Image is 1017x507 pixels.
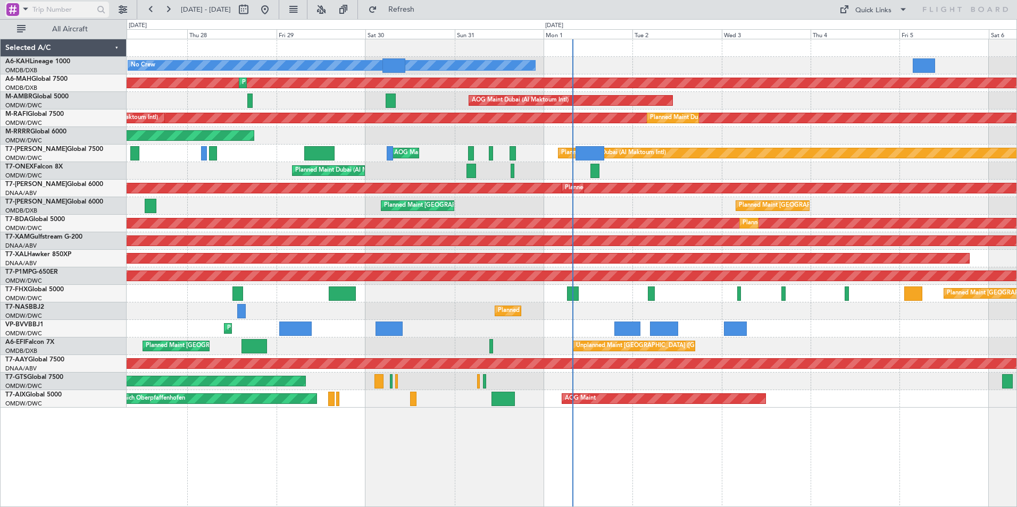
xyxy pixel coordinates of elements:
[632,29,721,39] div: Tue 2
[365,29,454,39] div: Sat 30
[5,154,42,162] a: OMDW/DWC
[5,172,42,180] a: OMDW/DWC
[5,251,27,258] span: T7-XAL
[5,304,29,310] span: T7-NAS
[544,29,632,39] div: Mon 1
[5,146,103,153] a: T7-[PERSON_NAME]Global 7500
[5,102,42,109] a: OMDW/DWC
[472,92,569,108] div: AOG Maint Dubai (Al Maktoum Intl)
[5,251,71,258] a: T7-XALHawker 850XP
[5,216,29,223] span: T7-BDA
[5,374,27,381] span: T7-GTS
[5,58,70,65] a: A6-KAHLineage 1000
[561,145,666,161] div: Planned Maint Dubai (Al Maktoum Intl)
[295,163,400,179] div: Planned Maint Dubai (Al Maktoum Intl)
[5,234,82,240] a: T7-XAMGulfstream G-200
[5,76,68,82] a: A6-MAHGlobal 7500
[5,94,32,100] span: M-AMBR
[5,392,62,398] a: T7-AIXGlobal 5000
[181,5,231,14] span: [DATE] - [DATE]
[28,26,112,33] span: All Aircraft
[5,76,31,82] span: A6-MAH
[455,29,544,39] div: Sun 31
[5,269,32,275] span: T7-P1MP
[5,129,66,135] a: M-RRRRGlobal 6000
[5,382,42,390] a: OMDW/DWC
[5,365,37,373] a: DNAA/ABV
[5,119,42,127] a: OMDW/DWC
[743,215,847,231] div: Planned Maint Dubai (Al Maktoum Intl)
[5,329,42,337] a: OMDW/DWC
[565,180,670,196] div: Planned Maint Dubai (Al Maktoum Intl)
[146,338,323,354] div: Planned Maint [GEOGRAPHIC_DATA] ([GEOGRAPHIC_DATA] Intl)
[5,111,64,117] a: M-RAFIGlobal 7500
[5,294,42,302] a: OMDW/DWC
[5,207,37,215] a: OMDB/DXB
[5,392,26,398] span: T7-AIX
[5,277,42,285] a: OMDW/DWC
[5,137,42,145] a: OMDW/DWC
[394,145,491,161] div: AOG Maint Dubai (Al Maktoum Intl)
[277,29,365,39] div: Fri 29
[12,21,115,38] button: All Aircraft
[379,6,424,13] span: Refresh
[5,189,37,197] a: DNAA/ABV
[5,94,69,100] a: M-AMBRGlobal 5000
[5,129,30,135] span: M-RRRR
[363,1,427,18] button: Refresh
[242,75,420,91] div: Planned Maint [GEOGRAPHIC_DATA] ([GEOGRAPHIC_DATA] Intl)
[5,322,28,328] span: VP-BVV
[5,322,44,328] a: VP-BVVBBJ1
[722,29,811,39] div: Wed 3
[5,339,54,345] a: A6-EFIFalcon 7X
[5,234,30,240] span: T7-XAM
[227,320,332,336] div: Planned Maint Dubai (Al Maktoum Intl)
[5,84,37,92] a: OMDB/DXB
[565,391,596,407] div: AOG Maint
[5,339,25,345] span: A6-EFI
[5,286,64,293] a: T7-FHXGlobal 5000
[545,21,563,30] div: [DATE]
[5,269,58,275] a: T7-P1MPG-650ER
[5,400,42,408] a: OMDW/DWC
[5,357,64,363] a: T7-AAYGlobal 7500
[5,58,30,65] span: A6-KAH
[5,224,42,232] a: OMDW/DWC
[899,29,988,39] div: Fri 5
[5,146,67,153] span: T7-[PERSON_NAME]
[5,312,42,320] a: OMDW/DWC
[498,303,618,319] div: Planned Maint Abuja ([PERSON_NAME] Intl)
[5,66,37,74] a: OMDB/DXB
[5,164,63,170] a: T7-ONEXFalcon 8X
[5,181,67,188] span: T7-[PERSON_NAME]
[5,242,37,250] a: DNAA/ABV
[131,57,155,73] div: No Crew
[5,181,103,188] a: T7-[PERSON_NAME]Global 6000
[5,347,37,355] a: OMDB/DXB
[129,21,147,30] div: [DATE]
[187,29,276,39] div: Thu 28
[5,286,28,293] span: T7-FHX
[5,374,63,381] a: T7-GTSGlobal 7500
[98,29,187,39] div: Wed 27
[811,29,899,39] div: Thu 4
[5,304,44,310] a: T7-NASBBJ2
[834,1,913,18] button: Quick Links
[5,199,67,205] span: T7-[PERSON_NAME]
[5,357,28,363] span: T7-AAY
[5,216,65,223] a: T7-BDAGlobal 5000
[5,164,34,170] span: T7-ONEX
[32,2,94,18] input: Trip Number
[5,111,28,117] span: M-RAFI
[855,5,891,16] div: Quick Links
[576,338,751,354] div: Unplanned Maint [GEOGRAPHIC_DATA] ([GEOGRAPHIC_DATA])
[5,199,103,205] a: T7-[PERSON_NAME]Global 6000
[739,198,916,214] div: Planned Maint [GEOGRAPHIC_DATA] ([GEOGRAPHIC_DATA] Intl)
[5,259,37,267] a: DNAA/ABV
[650,110,755,126] div: Planned Maint Dubai (Al Maktoum Intl)
[384,198,562,214] div: Planned Maint [GEOGRAPHIC_DATA] ([GEOGRAPHIC_DATA] Intl)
